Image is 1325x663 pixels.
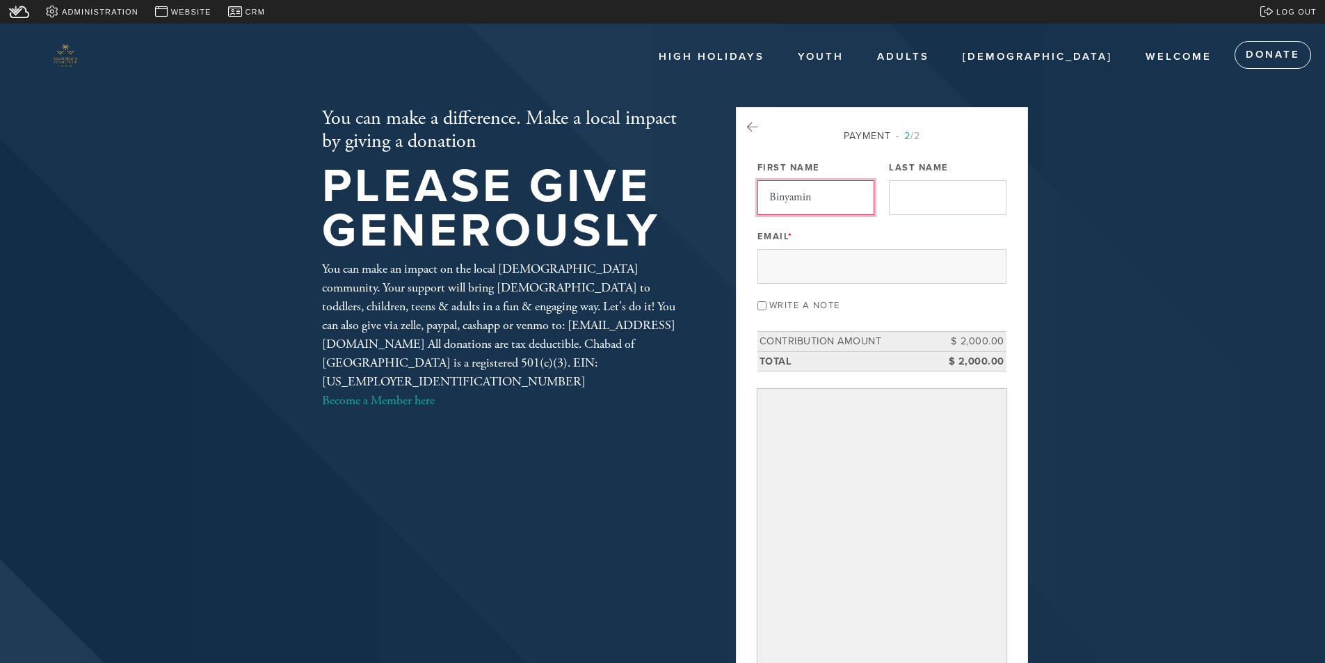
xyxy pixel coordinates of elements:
[867,44,940,70] a: Adults
[944,331,1006,351] td: $ 2,000.00
[322,259,691,410] div: You can make an impact on the local [DEMOGRAPHIC_DATA] community. Your support will bring [DEMOGR...
[757,351,944,372] td: Total
[952,44,1123,70] a: [DEMOGRAPHIC_DATA]
[1235,41,1311,69] a: Donate
[21,31,110,81] img: 3d%20logo3.png
[62,6,138,18] span: Administration
[757,230,793,243] label: Email
[1135,44,1222,70] a: Welcome
[322,107,691,154] h2: You can make a difference. Make a local impact by giving a donation
[788,231,793,242] span: This field is required.
[322,392,435,408] a: Become a Member here
[757,129,1006,143] div: Payment
[171,6,211,18] span: Website
[944,351,1006,372] td: $ 2,000.00
[904,130,910,142] span: 2
[896,130,920,142] span: /2
[757,331,944,351] td: Contribution Amount
[1276,6,1317,18] span: Log out
[648,44,775,70] a: High Holidays
[769,300,840,311] label: Write a note
[757,161,820,174] label: First Name
[245,6,265,18] span: CRM
[889,161,949,174] label: Last Name
[322,164,691,254] h1: Please give generously
[787,44,854,70] a: Youth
